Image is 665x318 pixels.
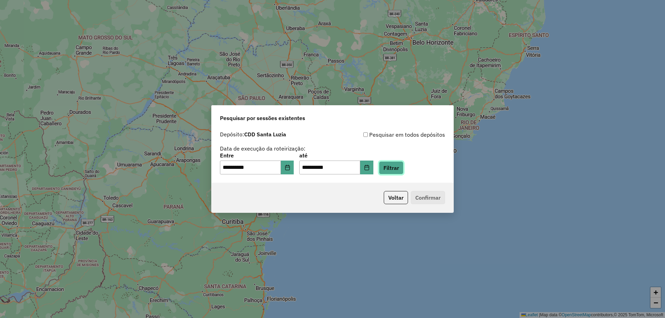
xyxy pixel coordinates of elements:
button: Voltar [384,191,408,204]
button: Filtrar [379,161,404,174]
button: Choose Date [360,161,373,174]
label: Data de execução da roteirização: [220,144,305,153]
strong: CDD Santa Luzia [244,131,286,138]
span: Pesquisar por sessões existentes [220,114,305,122]
div: Pesquisar em todos depósitos [332,130,445,139]
button: Choose Date [281,161,294,174]
label: Entre [220,151,294,160]
label: até [299,151,373,160]
label: Depósito: [220,130,286,138]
